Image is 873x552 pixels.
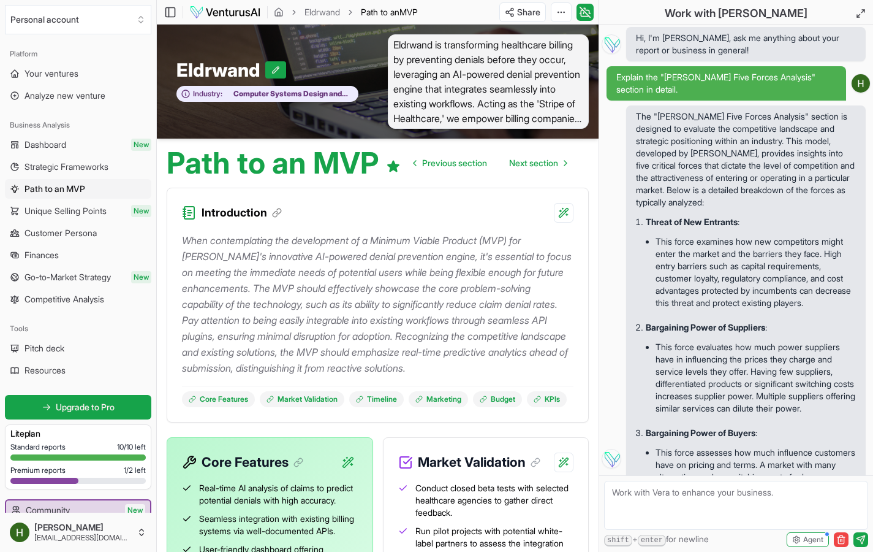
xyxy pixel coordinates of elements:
a: Customer Persona [5,223,151,243]
span: [PERSON_NAME] [34,522,132,533]
span: New [131,205,151,217]
a: Eldrwand [304,6,340,18]
span: Conduct closed beta tests with selected healthcare agencies to gather direct feedback. [415,482,574,519]
h3: Lite plan [10,427,146,440]
a: Unique Selling PointsNew [5,201,151,221]
button: Share [499,2,546,22]
span: Path to anMVP [361,6,418,18]
a: Marketing [409,391,468,407]
span: Previous section [422,157,487,169]
span: New [125,504,145,516]
li: This force examines how new competitors might enter the market and the barriers they face. High e... [656,233,856,312]
a: Budget [473,391,522,407]
span: New [131,139,151,151]
button: [PERSON_NAME][EMAIL_ADDRESS][DOMAIN_NAME] [5,518,151,547]
nav: breadcrumb [274,6,418,18]
span: + for newline [604,533,709,546]
span: Community [26,504,70,516]
a: CommunityNew [6,500,150,520]
span: Share [517,6,540,18]
div: Platform [5,44,151,64]
a: Finances [5,245,151,265]
a: Core Features [182,391,255,407]
span: Path to an [361,7,399,17]
span: [EMAIL_ADDRESS][DOMAIN_NAME] [34,533,132,543]
a: Resources [5,361,151,380]
li: This force assesses how much influence customers have on pricing and terms. A market with many al... [656,444,856,510]
a: Go-to-Market StrategyNew [5,267,151,287]
a: Go to next page [499,151,576,175]
h3: Core Features [202,453,303,472]
a: KPIs [527,391,567,407]
h1: Path to an MVP [167,148,401,178]
a: Path to an MVP [5,179,151,199]
a: Strategic Frameworks [5,157,151,177]
span: Finances [25,249,59,261]
kbd: shift [604,535,632,546]
span: Computer Systems Design and Related Services [222,89,352,99]
a: DashboardNew [5,135,151,155]
p: : [646,427,856,439]
span: Eldrwand is transforming healthcare billing by preventing denials before they occur, leveraging a... [388,34,589,129]
img: Vera [602,449,621,469]
h3: Introduction [202,204,282,221]
button: Agent [787,532,829,547]
span: 10 / 10 left [117,442,146,452]
span: Explain the "[PERSON_NAME] Five Forces Analysis" section in detail. [616,71,836,96]
a: Go to previous page [404,151,497,175]
span: Path to an MVP [25,183,85,195]
span: 1 / 2 left [124,466,146,475]
span: Upgrade to Pro [56,401,115,413]
span: Analyze new venture [25,90,105,102]
a: Your ventures [5,64,151,83]
span: Go-to-Market Strategy [25,271,111,283]
button: Select an organization [5,5,151,34]
strong: Bargaining Power of Buyers [646,427,755,438]
span: Resources [25,364,66,377]
img: Vera [602,34,621,54]
kbd: enter [638,535,666,546]
a: Upgrade to Pro [5,395,151,420]
p: The "[PERSON_NAME] Five Forces Analysis" section is designed to evaluate the competitive landscap... [636,110,856,209]
span: Unique Selling Points [25,205,107,217]
p: When contemplating the development of a Minimum Viable Product (MVP) for [PERSON_NAME]'s innovati... [182,232,573,376]
li: This force evaluates how much power suppliers have in influencing the prices they charge and serv... [656,339,856,417]
span: Your ventures [25,67,78,80]
span: Seamless integration with existing billing systems via well-documented APIs. [199,513,358,537]
span: Hi, I'm [PERSON_NAME], ask me anything about your report or business in general! [636,32,856,56]
span: Agent [803,535,823,545]
p: : [646,321,856,334]
a: Pitch deck [5,339,151,358]
span: Pitch deck [25,342,64,355]
a: Market Validation [260,391,344,407]
p: : [646,216,856,228]
img: logo [189,5,261,20]
a: Analyze new venture [5,86,151,105]
strong: Threat of New Entrants [646,217,738,227]
span: Real-time AI analysis of claims to predict potential denials with high accuracy. [199,482,358,507]
span: Standard reports [10,442,66,452]
span: Industry: [193,89,222,99]
h2: Work with [PERSON_NAME] [665,5,807,22]
a: Timeline [349,391,404,407]
span: Dashboard [25,139,66,151]
button: Industry:Computer Systems Design and Related Services [176,86,358,102]
a: Competitive Analysis [5,289,151,309]
img: ACg8ocJLHqKXdyzoY16KMhrVxrvT4ogBYk_UiokHYSWwEaEn5v933Q=s96-c [10,523,29,542]
img: ACg8ocJLHqKXdyzoY16KMhrVxrvT4ogBYk_UiokHYSWwEaEn5v933Q=s96-c [852,74,870,93]
span: Customer Persona [25,227,97,239]
nav: pagination [404,151,576,175]
span: Premium reports [10,466,66,475]
div: Tools [5,319,151,339]
span: Next section [509,157,558,169]
h3: Market Validation [418,453,540,472]
strong: Bargaining Power of Suppliers [646,322,765,332]
span: Competitive Analysis [25,293,104,305]
span: Strategic Frameworks [25,161,108,173]
span: New [131,271,151,283]
div: Business Analysis [5,115,151,135]
span: Eldrwand [176,59,265,81]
